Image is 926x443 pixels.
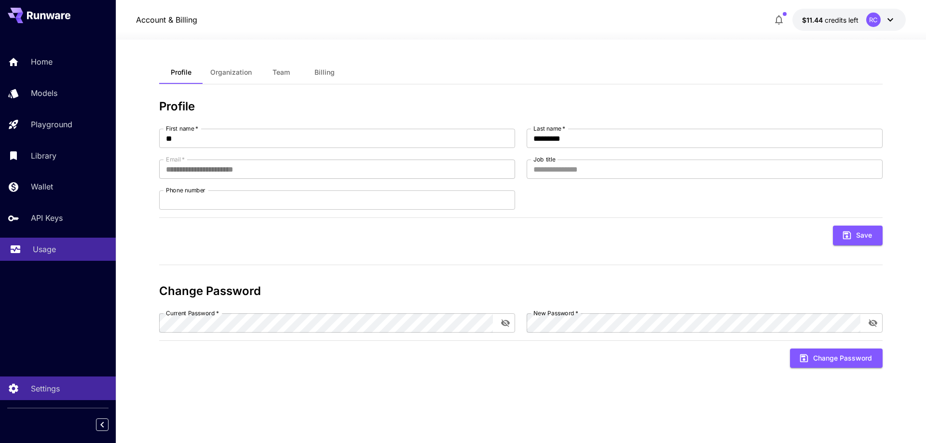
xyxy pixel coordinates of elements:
[533,155,556,163] label: Job title
[864,314,882,332] button: toggle password visibility
[31,181,53,192] p: Wallet
[136,14,197,26] nav: breadcrumb
[166,155,185,163] label: Email
[825,16,858,24] span: credits left
[314,68,335,77] span: Billing
[166,124,198,133] label: First name
[103,416,116,433] div: Collapse sidebar
[533,124,565,133] label: Last name
[790,349,883,368] button: Change Password
[792,9,906,31] button: $11.43883RC
[166,186,205,194] label: Phone number
[31,383,60,394] p: Settings
[533,309,578,317] label: New Password
[866,13,881,27] div: RC
[802,16,825,24] span: $11.44
[136,14,197,26] a: Account & Billing
[33,243,56,255] p: Usage
[171,68,191,77] span: Profile
[497,314,514,332] button: toggle password visibility
[31,119,72,130] p: Playground
[31,150,56,161] p: Library
[31,56,53,67] p: Home
[159,100,883,113] h3: Profile
[272,68,290,77] span: Team
[159,284,883,298] h3: Change Password
[96,418,109,431] button: Collapse sidebar
[31,212,63,224] p: API Keys
[210,68,252,77] span: Organization
[31,87,57,99] p: Models
[833,226,883,245] button: Save
[802,15,858,25] div: $11.43883
[166,309,219,317] label: Current Password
